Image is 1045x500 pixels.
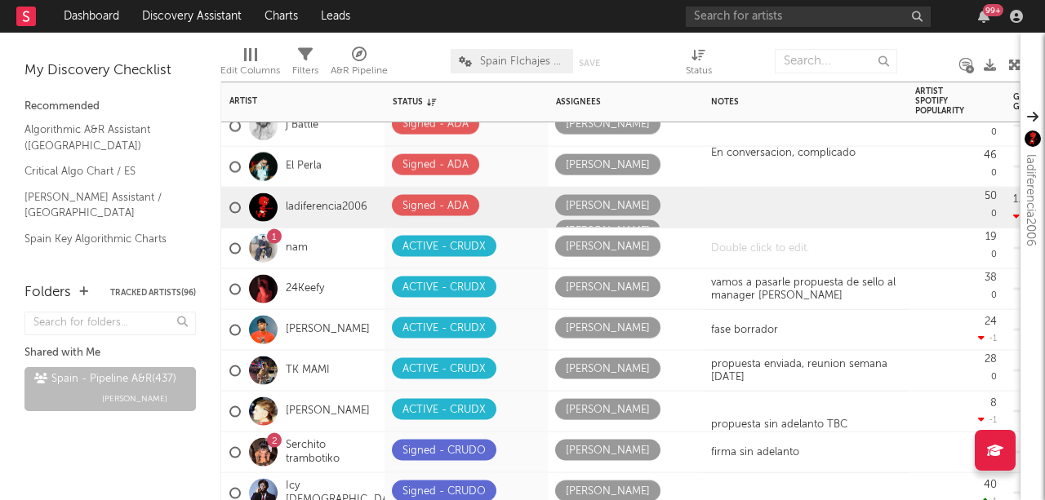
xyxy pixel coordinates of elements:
div: [PERSON_NAME] [566,360,650,379]
a: TK MAMI [286,364,330,378]
div: 0 [915,188,997,228]
div: Edit Columns [220,41,280,88]
div: 46 [984,150,997,161]
div: Edit Columns [220,61,280,81]
span: -1 [989,416,997,425]
div: Signed - CRUDO [402,441,486,461]
div: En conversacion, complicado [703,147,864,160]
div: [PERSON_NAME] [566,319,650,338]
input: Search for folders... [24,312,196,335]
div: Status [686,41,712,88]
div: 38 [985,272,997,283]
a: Critical Algo Chart / ES [24,162,180,180]
button: 99+ [978,10,989,23]
div: Status [686,61,712,81]
div: 40 [984,479,997,489]
div: [PERSON_NAME] [566,222,650,241]
div: 0 [915,351,997,391]
div: A&R Pipeline [331,41,388,88]
div: Artist Spotify Popularity [915,86,972,116]
input: Search for artists [686,7,931,27]
a: Algorithmic A&R Assistant ([GEOGRAPHIC_DATA]) [24,121,180,154]
div: A&R Pipeline [331,61,388,81]
span: [PERSON_NAME] [102,389,167,409]
div: ACTIVE - CRUDX [402,400,486,420]
div: propuesta enviada, reunion semana [DATE] [703,358,907,383]
span: -1 [989,334,997,343]
div: propuesta sin adelanto TBC [703,418,856,431]
a: El Perla [286,160,322,174]
div: [PERSON_NAME] [566,441,650,461]
div: Recommended [24,97,196,117]
input: Search... [775,49,897,73]
div: firma sin adelanto [703,445,807,458]
div: [PERSON_NAME] [566,115,650,135]
div: 0 [915,269,997,309]
a: 24Keefy [286,282,324,296]
div: ACTIVE - CRUDX [402,319,486,338]
button: Save [579,59,600,68]
a: [PERSON_NAME] Assistant / [GEOGRAPHIC_DATA] [24,188,180,222]
div: [PERSON_NAME] [566,237,650,257]
div: Notes [711,97,874,107]
div: Filters [292,41,318,88]
div: 28 [985,354,997,365]
div: vamos a pasarle propuesta de sello al manager [PERSON_NAME] [703,277,907,302]
div: fase borrador [703,323,786,336]
div: 0 [915,147,997,187]
a: Spain - Pipeline A&R(437)[PERSON_NAME] [24,367,196,411]
a: j Battle [286,119,318,133]
div: Artist [229,96,352,106]
div: 8 [990,397,997,408]
div: Assignees [556,97,670,107]
div: Signed - ADA [402,156,469,175]
div: ladiferencia2006 [1021,154,1040,246]
div: 99 + [983,4,1003,16]
div: My Discovery Checklist [24,61,196,81]
div: Signed - ADA [402,115,469,135]
button: Tracked Artists(96) [110,289,196,297]
span: Spain FIchajes Ok [480,56,565,67]
div: [PERSON_NAME] [566,156,650,175]
div: Shared with Me [24,343,196,363]
div: 0 [915,106,997,146]
div: Status [393,97,499,107]
div: 50 [985,191,997,201]
a: Serchito trambotiko [286,438,376,466]
a: nam [286,241,308,255]
div: [PERSON_NAME] [566,197,650,216]
div: 24 [985,316,997,326]
div: Filters [292,61,318,81]
a: ladiferencia2006 [286,201,367,215]
a: Spain Key Algorithmic Charts [24,230,180,248]
div: 19 [985,232,997,242]
div: Spain - Pipeline A&R ( 437 ) [34,369,176,389]
div: [PERSON_NAME] [566,400,650,420]
div: 0 [915,228,997,268]
div: Signed - ADA [402,197,469,216]
div: ACTIVE - CRUDX [402,360,486,379]
a: [PERSON_NAME] [286,405,370,418]
div: Folders [24,283,71,303]
div: ACTIVE - CRUDX [402,278,486,298]
div: [PERSON_NAME] [566,278,650,298]
div: ACTIVE - CRUDX [402,237,486,257]
a: [PERSON_NAME] [286,323,370,337]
